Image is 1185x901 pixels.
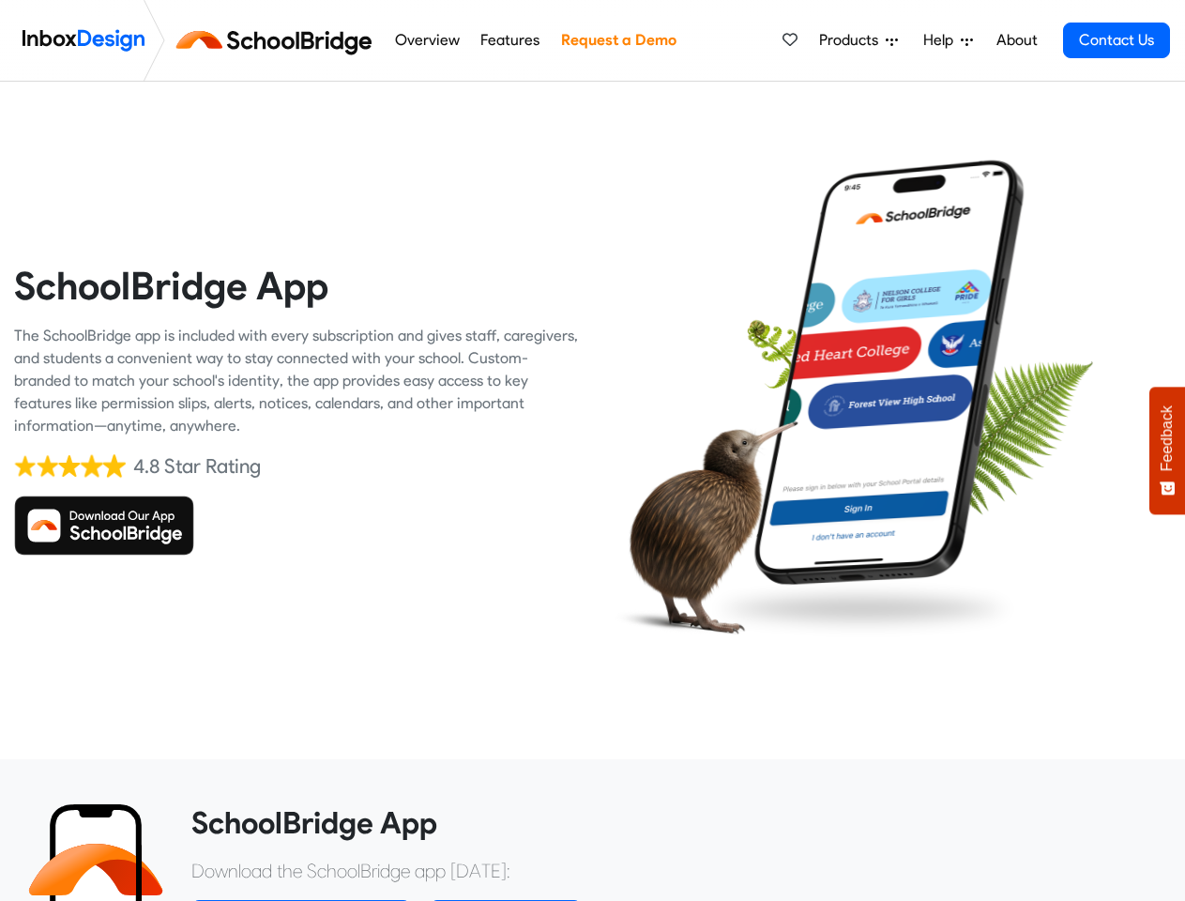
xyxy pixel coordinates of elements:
[812,22,905,59] a: Products
[991,22,1042,59] a: About
[191,804,1157,842] heading: SchoolBridge App
[173,18,384,63] img: schoolbridge logo
[916,22,980,59] a: Help
[389,22,464,59] a: Overview
[923,29,961,52] span: Help
[607,405,798,650] img: kiwi_bird.png
[14,496,194,556] img: Download SchoolBridge App
[191,857,1157,885] p: Download the SchoolBridge app [DATE]:
[1159,405,1176,471] span: Feedback
[133,452,261,481] div: 4.8 Star Rating
[1063,23,1170,58] a: Contact Us
[476,22,545,59] a: Features
[703,574,1023,643] img: shadow.png
[819,29,886,52] span: Products
[740,159,1037,586] img: phone.png
[1149,387,1185,514] button: Feedback - Show survey
[14,325,579,437] div: The SchoolBridge app is included with every subscription and gives staff, caregivers, and student...
[555,22,681,59] a: Request a Demo
[14,262,579,310] heading: SchoolBridge App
